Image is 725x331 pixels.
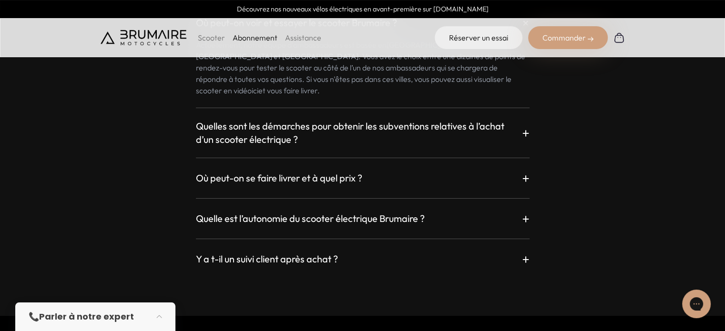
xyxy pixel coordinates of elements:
p: + [522,210,530,227]
img: Brumaire Motocycles [101,30,186,45]
h3: Y a t-il un suivi client après achat ? [196,252,338,266]
h3: Quelle est l’autonomie du scooter électrique Brumaire ? [196,212,425,225]
p: + [522,170,530,187]
p: Scooter [198,32,225,43]
p: + [522,124,530,141]
a: ici [252,86,258,95]
h3: Où peut-on se faire livrer et à quel prix ? [196,171,362,185]
p: + [522,251,530,268]
p: Actuellement, notre équipe d’ambassadeurs est basée en . Vous avez le choix entre une dizaines de... [196,39,530,96]
img: Panier [613,32,625,43]
a: Abonnement [233,33,277,42]
a: Assistance [285,33,321,42]
img: right-arrow-2.png [588,36,593,42]
iframe: Gorgias live chat messenger [677,286,715,321]
div: Commander [528,26,608,49]
h3: Quelles sont les démarches pour obtenir les subventions relatives à l’achat d’un scooter électriq... [196,120,522,146]
a: Réserver un essai [435,26,522,49]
